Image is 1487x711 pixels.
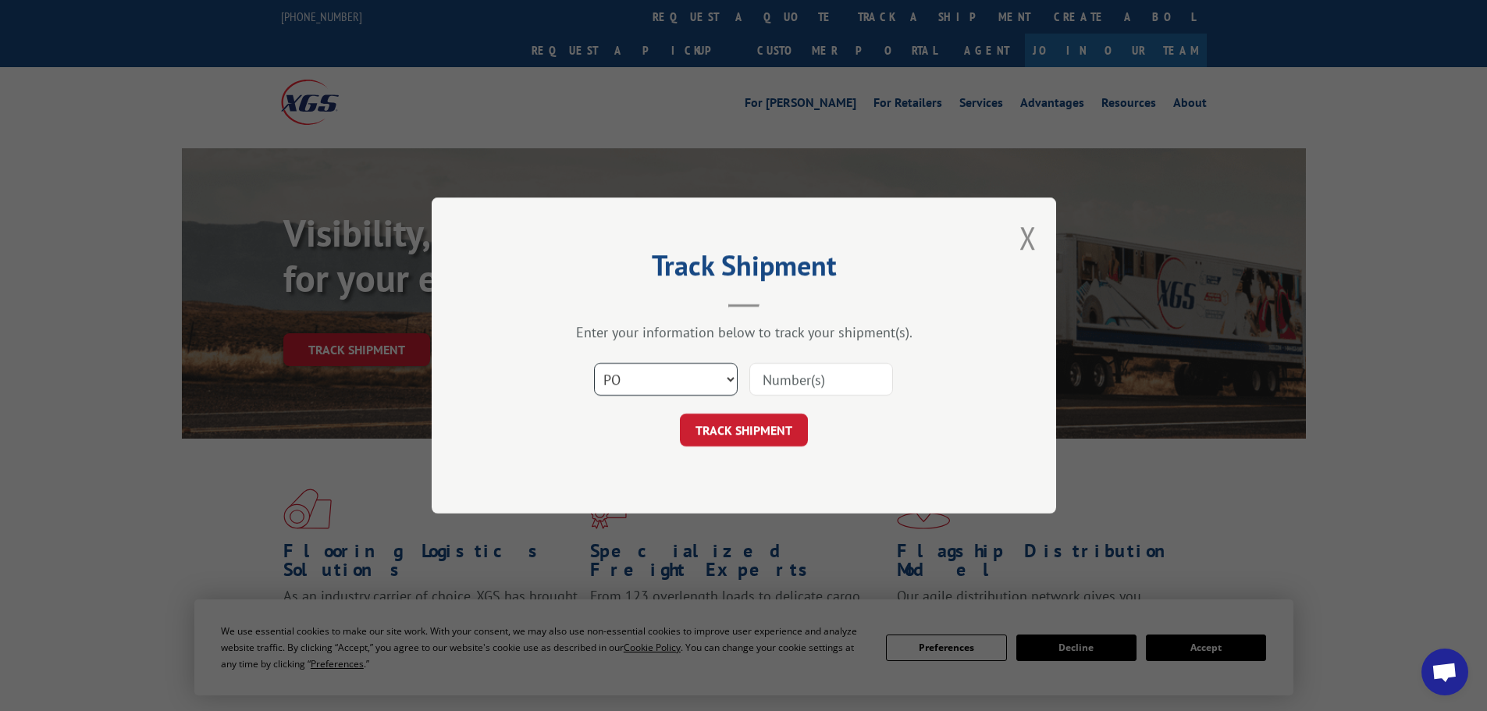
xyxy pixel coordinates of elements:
button: Close modal [1019,217,1037,258]
div: Enter your information below to track your shipment(s). [510,323,978,341]
a: Open chat [1421,649,1468,695]
h2: Track Shipment [510,254,978,284]
button: TRACK SHIPMENT [680,414,808,446]
input: Number(s) [749,363,893,396]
